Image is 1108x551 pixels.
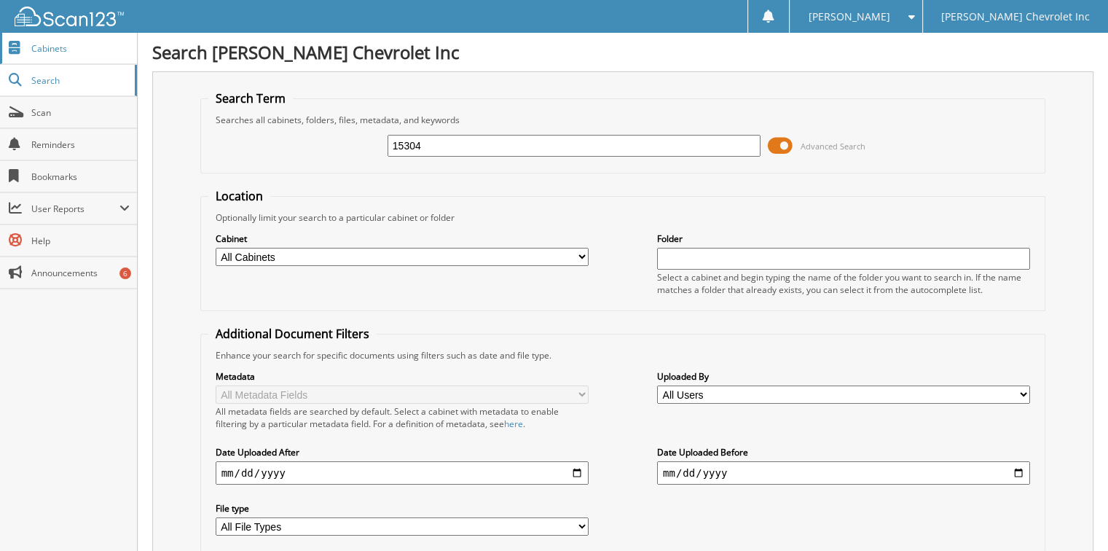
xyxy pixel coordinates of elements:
[941,12,1090,21] span: [PERSON_NAME] Chevrolet Inc
[808,12,889,21] span: [PERSON_NAME]
[208,90,293,106] legend: Search Term
[216,405,589,430] div: All metadata fields are searched by default. Select a cabinet with metadata to enable filtering b...
[31,267,130,279] span: Announcements
[657,232,1030,245] label: Folder
[31,171,130,183] span: Bookmarks
[216,232,589,245] label: Cabinet
[657,461,1030,485] input: end
[216,446,589,458] label: Date Uploaded After
[31,138,130,151] span: Reminders
[657,446,1030,458] label: Date Uploaded Before
[15,7,124,26] img: scan123-logo-white.svg
[504,418,523,430] a: here
[31,106,130,119] span: Scan
[31,203,119,215] span: User Reports
[801,141,865,152] span: Advanced Search
[31,74,127,87] span: Search
[216,370,589,383] label: Metadata
[152,40,1093,64] h1: Search [PERSON_NAME] Chevrolet Inc
[208,349,1038,362] div: Enhance your search for specific documents using filters such as date and file type.
[208,326,377,342] legend: Additional Document Filters
[216,461,589,485] input: start
[1035,481,1108,551] iframe: Chat Widget
[657,271,1030,296] div: Select a cabinet and begin typing the name of the folder you want to search in. If the name match...
[657,370,1030,383] label: Uploaded By
[208,114,1038,126] div: Searches all cabinets, folders, files, metadata, and keywords
[31,42,130,55] span: Cabinets
[216,502,589,515] label: File type
[208,188,270,204] legend: Location
[119,267,131,279] div: 6
[31,235,130,247] span: Help
[208,211,1038,224] div: Optionally limit your search to a particular cabinet or folder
